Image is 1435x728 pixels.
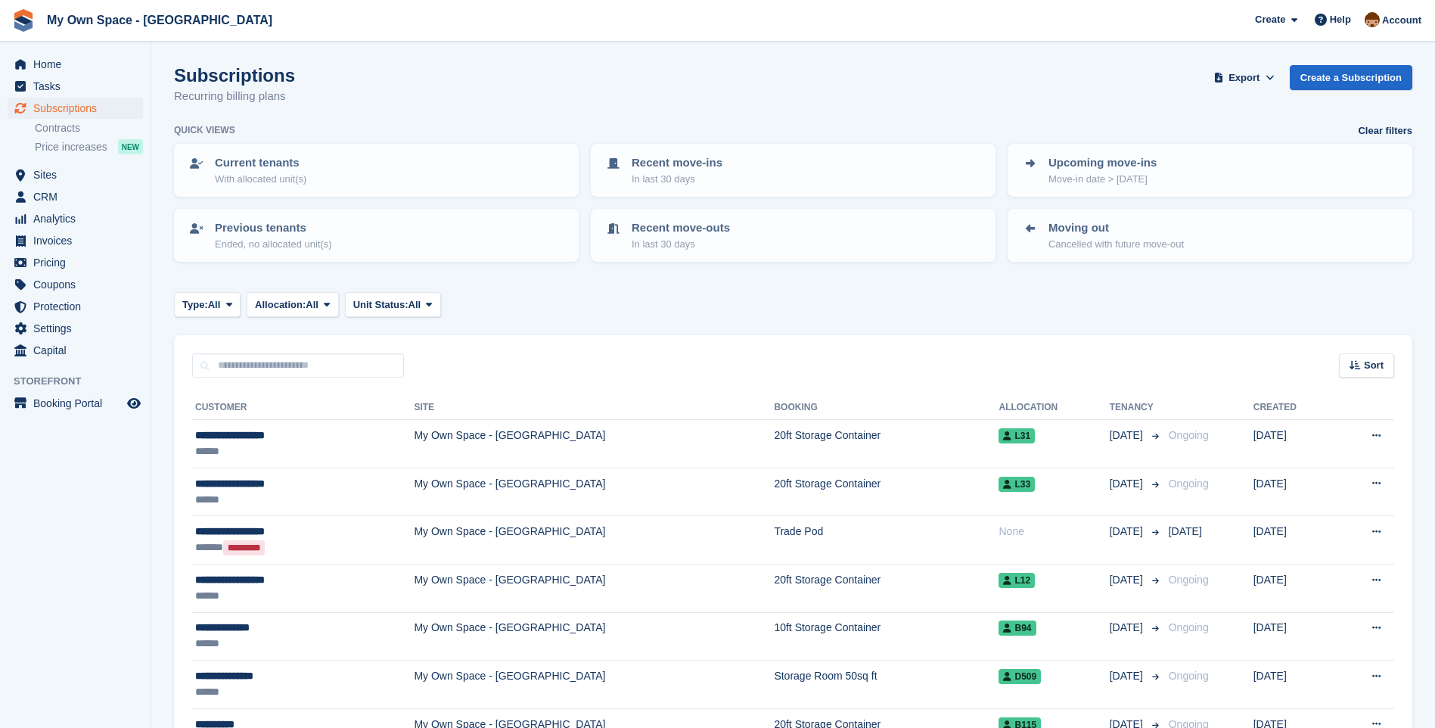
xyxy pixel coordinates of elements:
span: L31 [999,428,1035,443]
span: All [408,297,421,313]
a: menu [8,230,143,251]
span: Sites [33,164,124,185]
th: Created [1253,396,1334,420]
span: Home [33,54,124,75]
a: menu [8,340,143,361]
div: NEW [118,139,143,154]
img: Paula Harris [1365,12,1380,27]
a: menu [8,318,143,339]
a: menu [8,252,143,273]
span: Ongoing [1169,429,1209,441]
span: Help [1330,12,1351,27]
button: Export [1211,65,1278,90]
p: With allocated unit(s) [215,172,306,187]
td: My Own Space - [GEOGRAPHIC_DATA] [414,420,774,468]
span: Unit Status: [353,297,408,313]
a: menu [8,296,143,317]
span: [DATE] [1169,525,1202,537]
a: Create a Subscription [1290,65,1412,90]
span: Allocation: [255,297,306,313]
span: Sort [1364,358,1384,373]
a: menu [8,274,143,295]
p: Recent move-ins [632,154,722,172]
span: [DATE] [1110,668,1146,684]
span: Price increases [35,140,107,154]
span: [DATE] [1110,620,1146,636]
span: [DATE] [1110,524,1146,540]
span: Ongoing [1169,670,1209,682]
span: Settings [33,318,124,339]
p: Cancelled with future move-out [1048,237,1184,252]
button: Allocation: All [247,292,339,317]
p: Previous tenants [215,219,332,237]
a: menu [8,164,143,185]
span: Account [1382,13,1421,28]
p: In last 30 days [632,237,730,252]
td: Storage Room 50sq ft [774,661,999,709]
a: menu [8,186,143,207]
a: menu [8,208,143,229]
button: Unit Status: All [345,292,441,317]
span: Type: [182,297,208,313]
th: Site [414,396,774,420]
td: My Own Space - [GEOGRAPHIC_DATA] [414,564,774,612]
a: Previous tenants Ended, no allocated unit(s) [175,210,577,260]
td: 20ft Storage Container [774,564,999,612]
span: Ongoing [1169,478,1209,490]
p: Current tenants [215,154,306,172]
td: [DATE] [1253,564,1334,612]
span: Booking Portal [33,393,124,414]
span: D509 [999,669,1041,684]
p: Recurring billing plans [174,88,295,105]
a: Current tenants With allocated unit(s) [175,145,577,195]
a: Upcoming move-ins Move-in date > [DATE] [1009,145,1411,195]
th: Booking [774,396,999,420]
td: 10ft Storage Container [774,612,999,661]
td: [DATE] [1253,468,1334,516]
span: Analytics [33,208,124,229]
p: Ended, no allocated unit(s) [215,237,332,252]
p: Upcoming move-ins [1048,154,1157,172]
span: Capital [33,340,124,361]
td: My Own Space - [GEOGRAPHIC_DATA] [414,661,774,709]
button: Type: All [174,292,241,317]
h1: Subscriptions [174,65,295,86]
a: My Own Space - [GEOGRAPHIC_DATA] [41,8,278,33]
a: Contracts [35,121,143,135]
a: Price increases NEW [35,138,143,155]
span: Invoices [33,230,124,251]
a: Clear filters [1358,123,1412,138]
span: B94 [999,621,1036,636]
img: stora-icon-8386f47178a22dfd0bd8f6a31ec36ba5ce8667c1dd55bd0f319d3a0aa187defe.svg [12,9,35,32]
span: Ongoing [1169,621,1209,633]
th: Customer [192,396,414,420]
span: All [306,297,318,313]
a: menu [8,98,143,119]
span: [DATE] [1110,428,1146,443]
a: Recent move-outs In last 30 days [592,210,994,260]
span: Pricing [33,252,124,273]
div: None [999,524,1109,540]
span: Subscriptions [33,98,124,119]
span: Storefront [14,374,151,389]
td: My Own Space - [GEOGRAPHIC_DATA] [414,612,774,661]
td: [DATE] [1253,420,1334,468]
span: [DATE] [1110,572,1146,588]
span: Protection [33,296,124,317]
span: All [208,297,221,313]
td: 20ft Storage Container [774,468,999,516]
td: Trade Pod [774,516,999,565]
span: Create [1255,12,1285,27]
a: Moving out Cancelled with future move-out [1009,210,1411,260]
a: menu [8,76,143,97]
a: menu [8,393,143,414]
span: Tasks [33,76,124,97]
span: Export [1228,70,1260,86]
p: Moving out [1048,219,1184,237]
td: [DATE] [1253,661,1334,709]
a: menu [8,54,143,75]
p: Move-in date > [DATE] [1048,172,1157,187]
span: Coupons [33,274,124,295]
a: Recent move-ins In last 30 days [592,145,994,195]
h6: Quick views [174,123,235,137]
